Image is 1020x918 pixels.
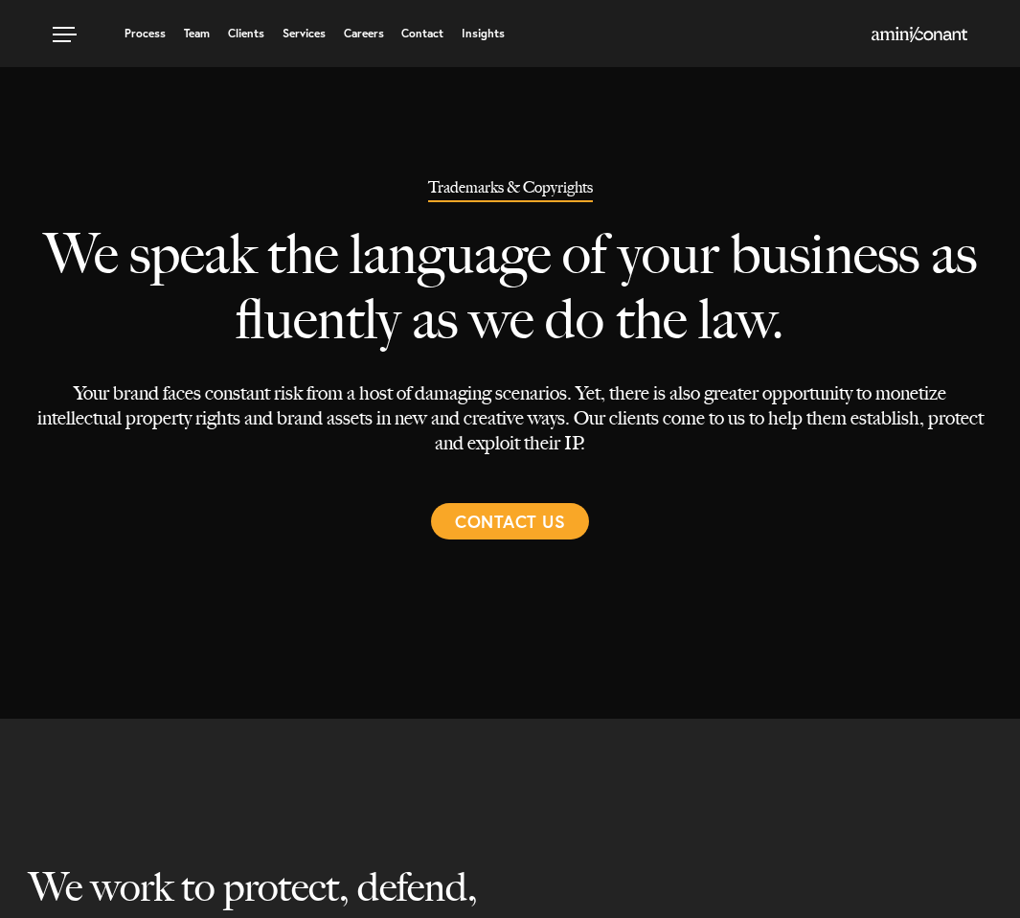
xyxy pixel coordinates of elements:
[872,27,967,42] img: Amini & Conant
[455,503,565,539] span: Contact Us
[125,28,166,39] a: Process
[283,28,326,39] a: Services
[872,28,967,43] a: Home
[431,503,589,539] a: Contact Us
[462,28,505,39] a: Insights
[401,28,443,39] a: Contact
[34,380,986,455] p: Your brand faces constant risk from a host of damaging scenarios. Yet, there is also greater oppo...
[34,202,986,380] p: We speak the language of your business as fluently as we do the law.
[428,180,593,202] h1: Trademarks & Copyrights
[228,28,264,39] a: Clients
[344,28,384,39] a: Careers
[184,28,210,39] a: Team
